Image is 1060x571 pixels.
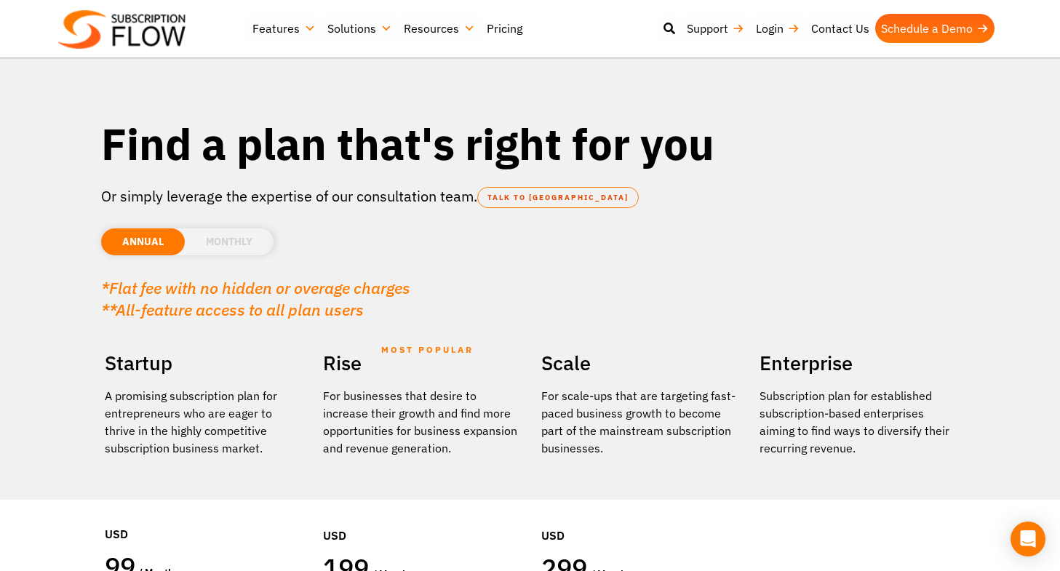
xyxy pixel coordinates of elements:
[323,483,519,551] div: USD
[541,387,738,457] div: For scale-ups that are targeting fast-paced business growth to become part of the mainstream subs...
[1011,522,1045,556] div: Open Intercom Messenger
[101,116,960,171] h1: Find a plan that's right for you
[681,14,750,43] a: Support
[101,299,364,320] em: **All-feature access to all plan users
[247,14,322,43] a: Features
[805,14,875,43] a: Contact Us
[750,14,805,43] a: Login
[323,387,519,457] div: For businesses that desire to increase their growth and find more opportunities for business expa...
[101,277,410,298] em: *Flat fee with no hidden or overage charges
[323,346,519,380] h2: Rise
[105,346,301,380] h2: Startup
[760,346,956,380] h2: Enterprise
[481,14,528,43] a: Pricing
[541,483,738,551] div: USD
[760,387,956,457] p: Subscription plan for established subscription-based enterprises aiming to find ways to diversify...
[58,10,186,49] img: Subscriptionflow
[541,346,738,380] h2: Scale
[105,387,301,457] p: A promising subscription plan for entrepreneurs who are eager to thrive in the highly competitive...
[101,228,185,255] li: ANNUAL
[477,187,639,208] a: TALK TO [GEOGRAPHIC_DATA]
[381,333,474,367] span: MOST POPULAR
[322,14,398,43] a: Solutions
[398,14,481,43] a: Resources
[875,14,995,43] a: Schedule a Demo
[101,185,960,207] p: Or simply leverage the expertise of our consultation team.
[105,482,301,550] div: USD
[185,228,274,255] li: MONTHLY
